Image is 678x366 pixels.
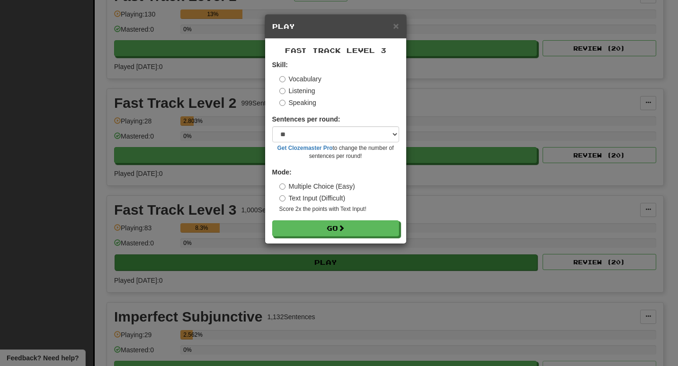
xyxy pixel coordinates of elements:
[272,144,399,160] small: to change the number of sentences per round!
[279,76,285,82] input: Vocabulary
[279,193,346,203] label: Text Input (Difficult)
[279,183,285,190] input: Multiple Choice (Easy)
[272,114,340,124] label: Sentences per round:
[279,74,321,84] label: Vocabulary
[285,46,386,54] span: Fast Track Level 3
[272,22,399,31] h5: Play
[279,86,315,96] label: Listening
[279,98,316,107] label: Speaking
[393,21,399,31] button: Close
[279,195,285,201] input: Text Input (Difficult)
[272,61,288,69] strong: Skill:
[279,205,399,213] small: Score 2x the points with Text Input !
[279,88,285,94] input: Listening
[393,20,399,31] span: ×
[272,168,292,176] strong: Mode:
[277,145,333,151] a: Get Clozemaster Pro
[279,100,285,106] input: Speaking
[272,220,399,236] button: Go
[279,182,355,191] label: Multiple Choice (Easy)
